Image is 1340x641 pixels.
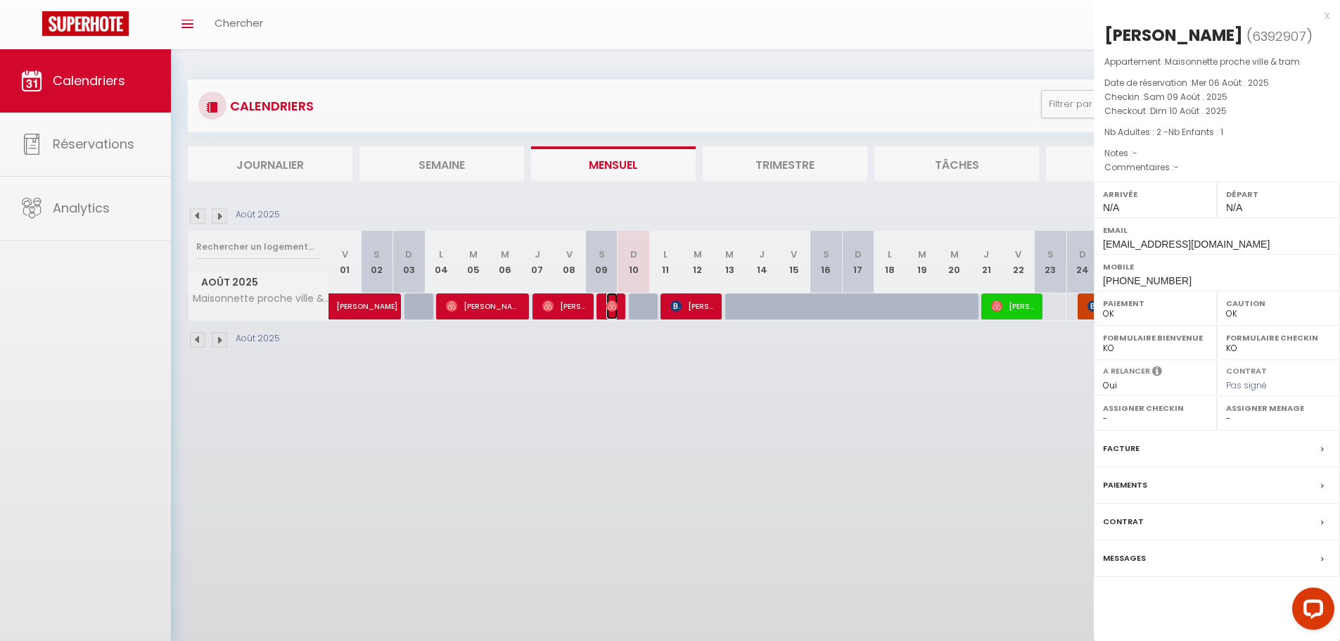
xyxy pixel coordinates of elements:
label: Arrivée [1103,187,1208,201]
label: A relancer [1103,365,1150,377]
label: Formulaire Bienvenue [1103,331,1208,345]
label: Contrat [1226,365,1267,374]
span: - [1132,147,1137,159]
span: Dim 10 Août . 2025 [1150,105,1227,117]
span: [EMAIL_ADDRESS][DOMAIN_NAME] [1103,239,1270,250]
p: Notes : [1104,146,1329,160]
label: Caution [1226,296,1331,310]
label: Messages [1103,551,1146,566]
iframe: LiveChat chat widget [1281,582,1340,641]
i: Sélectionner OUI si vous souhaiter envoyer les séquences de messages post-checkout [1152,365,1162,381]
span: Nb Adultes : 2 - [1104,126,1223,138]
span: Pas signé [1226,379,1267,391]
p: Commentaires : [1104,160,1329,174]
span: [PHONE_NUMBER] [1103,275,1192,286]
div: x [1094,7,1329,24]
label: Mobile [1103,260,1331,274]
span: 6392907 [1252,27,1306,45]
p: Appartement : [1104,55,1329,69]
span: ( ) [1246,26,1313,46]
span: N/A [1103,202,1119,213]
label: Contrat [1103,514,1144,529]
span: Sam 09 Août . 2025 [1144,91,1227,103]
span: - [1174,161,1179,173]
p: Checkin : [1104,90,1329,104]
label: Départ [1226,187,1331,201]
span: N/A [1226,202,1242,213]
label: Email [1103,223,1331,237]
span: Mer 06 Août . 2025 [1192,77,1269,89]
label: Assigner Checkin [1103,401,1208,415]
p: Checkout : [1104,104,1329,118]
label: Paiement [1103,296,1208,310]
label: Paiements [1103,478,1147,493]
label: Assigner Menage [1226,401,1331,415]
label: Formulaire Checkin [1226,331,1331,345]
div: [PERSON_NAME] [1104,24,1243,46]
label: Facture [1103,441,1140,456]
span: Nb Enfants : 1 [1168,126,1223,138]
span: Maisonnette proche ville & tram [1165,56,1300,68]
p: Date de réservation : [1104,76,1329,90]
